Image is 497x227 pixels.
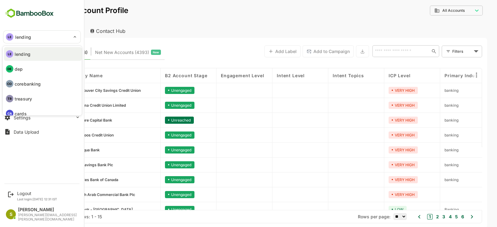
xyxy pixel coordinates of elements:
[367,117,396,124] div: VERY HIGH
[423,162,437,167] span: banking
[53,133,92,137] span: Osoyoos Credit Union
[6,50,13,58] div: LE
[143,191,173,198] div: Unengaged
[15,81,41,87] p: corebanking
[367,161,396,168] div: VERY HIGH
[413,213,417,220] button: 2
[15,66,23,72] p: dep
[143,87,173,94] div: Unengaged
[15,110,27,117] p: cards
[15,96,32,102] p: treasury
[143,117,172,124] div: Unreached
[143,176,173,183] div: Unengaged
[367,206,385,213] div: LOW
[53,88,119,93] span: Vancouver City Savings Credit Union
[281,45,332,57] button: Add to Campaign
[53,118,90,122] span: Venture Capital Bank
[44,73,81,78] span: Company name
[19,48,66,56] span: Target Accounts (618)
[19,214,80,219] div: Total Rows: 618 | Rows: 1 - 15
[143,161,173,168] div: Unengaged
[423,103,437,108] span: banking
[53,162,91,167] span: OneSavings Bank Plc
[143,73,185,78] span: B2 Account Stage
[432,213,436,220] button: 5
[423,88,437,93] span: banking
[311,73,342,78] span: Intent Topics
[421,8,443,13] span: All Accounts
[367,87,396,94] div: VERY HIGH
[199,73,242,78] span: Engagement Level
[6,110,13,117] div: CA
[243,45,279,57] button: Add Label
[143,206,173,213] div: Unengaged
[143,102,173,109] div: Unengaged
[143,131,173,139] div: Unengaged
[405,214,411,220] button: 1
[423,177,437,182] span: banking
[15,51,30,57] p: lending
[53,103,104,108] span: Parama Credit Union Limited
[6,95,13,102] div: TR
[334,45,347,57] button: Export the selected data as CSV
[367,146,396,154] div: VERY HIGH
[255,73,283,78] span: Intent Level
[131,48,137,56] span: New
[53,148,78,152] span: Umpqua Bank
[11,6,20,15] button: back
[53,177,97,182] span: Peoples Bank of Canada
[336,214,369,219] span: Rows per page:
[367,191,396,198] div: VERY HIGH
[367,131,396,139] div: VERY HIGH
[423,73,463,78] span: Primary Industry
[423,118,437,122] span: banking
[53,192,113,197] span: British Arab Commercial Bank Plc
[419,213,423,220] button: 3
[63,24,109,38] div: Contact Hub
[423,148,437,152] span: banking
[430,45,460,58] div: Filters
[367,102,396,109] div: VERY HIGH
[438,213,442,220] button: 6
[413,8,451,13] div: All Accounts
[10,24,61,38] div: Account Hub
[367,176,396,183] div: VERY HIGH
[426,213,430,220] button: 4
[408,5,461,17] div: All Accounts
[6,80,13,87] div: CO
[367,73,389,78] span: ICP Level
[53,207,111,212] span: Citibank - UK
[423,207,437,212] span: Banking
[143,146,173,154] div: Unengaged
[24,7,107,14] p: Unified Account Profile
[6,65,13,73] div: DE
[423,133,437,137] span: banking
[73,48,127,56] span: Net New Accounts ( 4393 )
[431,48,450,55] div: Filters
